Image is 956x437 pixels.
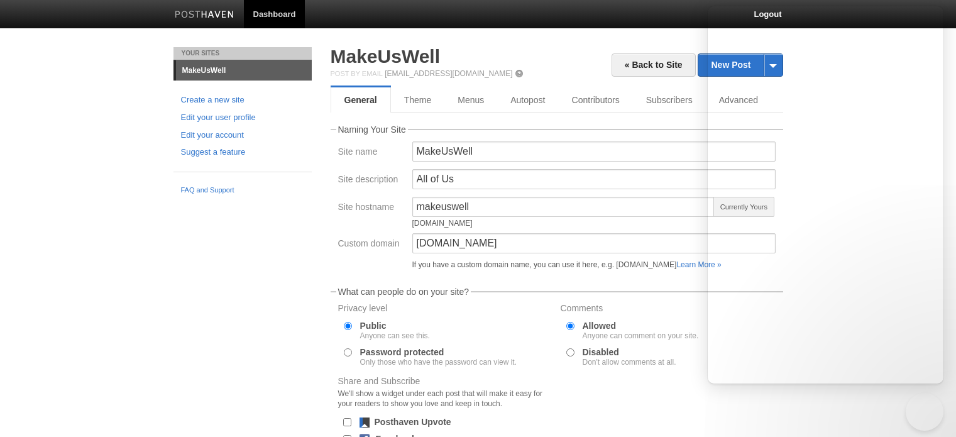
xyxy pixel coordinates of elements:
[360,321,430,340] label: Public
[706,87,771,113] a: Advanced
[497,87,558,113] a: Autopost
[676,260,721,269] a: Learn More »
[181,146,304,159] a: Suggest a feature
[331,87,391,113] a: General
[338,202,405,214] label: Site hostname
[906,393,943,431] iframe: Help Scout Beacon - Close
[561,304,776,316] label: Comments
[375,418,451,426] label: Posthaven Upvote
[360,348,517,366] label: Password protected
[181,94,304,107] a: Create a new site
[708,6,943,384] iframe: Help Scout Beacon - Live Chat, Contact Form, and Knowledge Base
[338,239,405,251] label: Custom domain
[173,47,312,60] li: Your Sites
[612,53,696,77] a: « Back to Site
[583,321,699,340] label: Allowed
[338,147,405,159] label: Site name
[336,287,471,296] legend: What can people do on your site?
[360,358,517,366] div: Only those who have the password can view it.
[385,69,512,78] a: [EMAIL_ADDRESS][DOMAIN_NAME]
[698,54,782,76] a: New Post
[633,87,706,113] a: Subscribers
[338,304,553,316] label: Privacy level
[175,11,234,20] img: Posthaven-bar
[360,332,430,340] div: Anyone can see this.
[181,111,304,124] a: Edit your user profile
[331,70,383,77] span: Post by Email
[412,219,715,227] div: [DOMAIN_NAME]
[583,348,676,366] label: Disabled
[338,389,553,409] div: We'll show a widget under each post that will make it easy for your readers to show you love and ...
[331,46,441,67] a: MakeUsWell
[181,185,304,196] a: FAQ and Support
[583,358,676,366] div: Don't allow comments at all.
[338,377,553,412] label: Share and Subscribe
[336,125,408,134] legend: Naming Your Site
[391,87,445,113] a: Theme
[559,87,633,113] a: Contributors
[444,87,497,113] a: Menus
[583,332,699,340] div: Anyone can comment on your site.
[412,261,776,268] div: If you have a custom domain name, you can use it here, e.g. [DOMAIN_NAME]
[338,175,405,187] label: Site description
[176,60,312,80] a: MakeUsWell
[181,129,304,142] a: Edit your account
